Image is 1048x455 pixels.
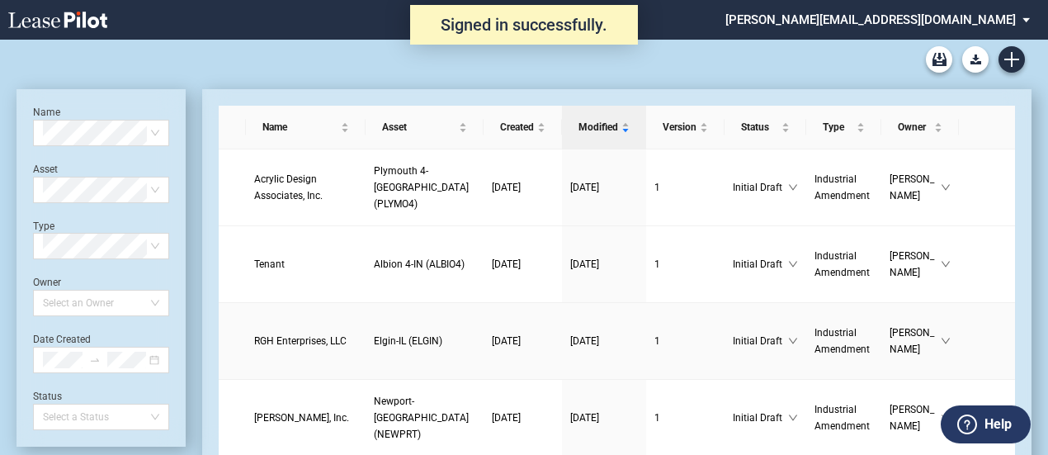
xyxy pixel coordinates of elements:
[570,258,599,270] span: [DATE]
[492,179,554,196] a: [DATE]
[492,258,521,270] span: [DATE]
[570,179,638,196] a: [DATE]
[254,171,357,204] a: Acrylic Design Associates, Inc.
[374,335,442,347] span: Elgin-IL (ELGIN)
[962,46,989,73] button: Download Blank Form
[823,119,853,135] span: Type
[374,396,469,440] span: Newport-MN (NEWPRT)
[654,182,660,193] span: 1
[881,106,959,149] th: Owner
[654,412,660,424] span: 1
[570,412,599,424] span: [DATE]
[814,250,870,278] span: Industrial Amendment
[654,333,717,349] a: 1
[492,335,521,347] span: [DATE]
[484,106,562,149] th: Created
[89,354,101,366] span: to
[254,333,357,349] a: RGH Enterprises, LLC
[374,165,469,210] span: Plymouth 4-MN (PLYMO4)
[492,410,554,426] a: [DATE]
[262,119,338,135] span: Name
[941,182,951,192] span: down
[654,258,660,270] span: 1
[246,106,366,149] th: Name
[254,256,357,273] a: Tenant
[788,259,798,269] span: down
[814,325,873,358] a: Industrial Amendment
[654,410,717,426] a: 1
[254,412,349,424] span: LAForce, Inc.
[733,333,788,349] span: Initial Draft
[254,410,357,426] a: [PERSON_NAME], Inc.
[374,333,475,349] a: Elgin-IL (ELGIN)
[33,391,62,402] label: Status
[654,256,717,273] a: 1
[733,410,788,426] span: Initial Draft
[941,405,1031,443] button: Help
[410,5,638,45] div: Signed in successfully.
[814,327,870,355] span: Industrial Amendment
[741,119,778,135] span: Status
[254,173,323,201] span: Acrylic Design Associates, Inc.
[570,410,638,426] a: [DATE]
[654,179,717,196] a: 1
[814,404,870,432] span: Industrial Amendment
[957,46,994,73] md-menu: Download Blank Form List
[89,354,101,366] span: swap-right
[492,182,521,193] span: [DATE]
[788,413,798,423] span: down
[33,334,91,345] label: Date Created
[898,119,931,135] span: Owner
[570,182,599,193] span: [DATE]
[492,256,554,273] a: [DATE]
[33,220,54,232] label: Type
[733,256,788,273] span: Initial Draft
[814,401,873,434] a: Industrial Amendment
[382,119,456,135] span: Asset
[941,413,951,423] span: down
[890,171,941,204] span: [PERSON_NAME]
[941,259,951,269] span: down
[788,182,798,192] span: down
[374,258,465,270] span: Albion 4-IN (ALBIO4)
[570,256,638,273] a: [DATE]
[806,106,881,149] th: Type
[562,106,646,149] th: Modified
[663,119,697,135] span: Version
[725,106,806,149] th: Status
[492,412,521,424] span: [DATE]
[788,336,798,346] span: down
[926,46,952,73] a: Archive
[646,106,725,149] th: Version
[366,106,484,149] th: Asset
[890,248,941,281] span: [PERSON_NAME]
[374,256,475,273] a: Albion 4-IN (ALBIO4)
[492,333,554,349] a: [DATE]
[814,171,873,204] a: Industrial Amendment
[500,119,534,135] span: Created
[941,336,951,346] span: down
[374,163,475,212] a: Plymouth 4-[GEOGRAPHIC_DATA] (PLYMO4)
[890,325,941,358] span: [PERSON_NAME]
[814,173,870,201] span: Industrial Amendment
[984,414,1012,435] label: Help
[733,179,788,196] span: Initial Draft
[578,119,618,135] span: Modified
[33,277,61,288] label: Owner
[890,401,941,434] span: [PERSON_NAME]
[570,333,638,349] a: [DATE]
[254,258,285,270] span: Tenant
[814,248,873,281] a: Industrial Amendment
[374,393,475,443] a: Newport-[GEOGRAPHIC_DATA] (NEWPRT)
[254,335,347,347] span: RGH Enterprises, LLC
[570,335,599,347] span: [DATE]
[654,335,660,347] span: 1
[33,107,60,118] label: Name
[33,164,58,175] label: Asset
[998,46,1025,73] a: Create new document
